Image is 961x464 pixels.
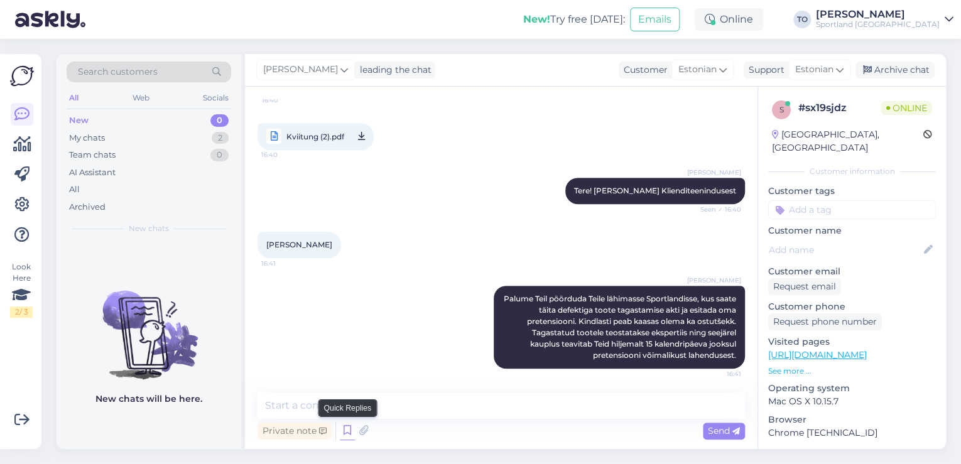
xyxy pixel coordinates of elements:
img: Askly Logo [10,64,34,88]
span: Estonian [678,63,717,77]
div: Socials [200,90,231,106]
div: Request phone number [768,313,882,330]
p: Browser [768,413,936,426]
span: s [779,105,784,114]
input: Add a tag [768,200,936,219]
span: Estonian [795,63,833,77]
div: Look Here [10,261,33,318]
p: New chats will be here. [95,392,202,406]
div: # sx19sjdz [798,100,881,116]
div: AI Assistant [69,166,116,179]
span: Tere! [PERSON_NAME] Klienditeenindusest [574,186,736,195]
div: Archive chat [855,62,935,78]
div: Private note [258,423,332,440]
span: 16:40 [262,95,309,105]
span: Search customers [78,65,158,78]
div: TO [793,11,811,28]
div: All [69,183,80,196]
div: 0 [210,149,229,161]
div: Support [744,63,785,77]
div: My chats [69,132,105,144]
span: Send [708,425,740,436]
input: Add name [769,243,921,257]
p: See more ... [768,365,936,377]
span: New chats [129,223,169,234]
p: Chrome [TECHNICAL_ID] [768,426,936,440]
div: leading the chat [355,63,432,77]
div: Try free [DATE]: [523,12,625,27]
span: 16:41 [694,369,741,379]
div: 0 [210,114,229,127]
div: Online [695,8,763,31]
div: Archived [69,201,106,213]
div: [GEOGRAPHIC_DATA], [GEOGRAPHIC_DATA] [772,128,923,154]
div: Team chats [69,149,116,161]
p: Mac OS X 10.15.7 [768,395,936,408]
span: 16:41 [261,259,308,268]
div: All [67,90,81,106]
p: Customer tags [768,185,936,198]
span: Palume Teil pöörduda Teile lähimasse Sportlandisse, kus saate täita defektiga toote tagastamise a... [504,294,738,360]
span: Online [881,101,932,115]
p: Customer phone [768,300,936,313]
span: 16:40 [261,147,308,163]
div: Web [130,90,152,106]
div: 2 [212,132,229,144]
div: Sportland [GEOGRAPHIC_DATA] [816,19,940,30]
span: [PERSON_NAME] [266,240,332,249]
div: [PERSON_NAME] [816,9,940,19]
span: [PERSON_NAME] [687,168,741,177]
div: Customer [619,63,668,77]
p: Operating system [768,382,936,395]
p: Visited pages [768,335,936,348]
span: Seen ✓ 16:40 [694,205,741,214]
div: 2 / 3 [10,306,33,318]
div: Customer information [768,166,936,177]
span: Kviitung (2).pdf [286,129,344,144]
a: [PERSON_NAME]Sportland [GEOGRAPHIC_DATA] [816,9,953,30]
button: Emails [630,8,680,31]
img: No chats [57,268,241,381]
b: New! [523,13,550,25]
div: Request email [768,278,841,295]
span: [PERSON_NAME] [263,63,338,77]
span: [PERSON_NAME] [687,276,741,285]
p: Customer email [768,265,936,278]
a: [URL][DOMAIN_NAME] [768,349,867,360]
div: New [69,114,89,127]
p: Customer name [768,224,936,237]
a: Kviitung (2).pdf16:40 [258,123,374,150]
small: Quick Replies [323,402,371,413]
